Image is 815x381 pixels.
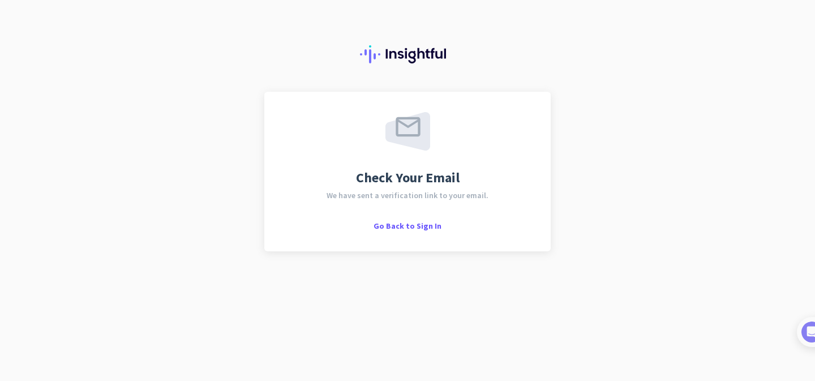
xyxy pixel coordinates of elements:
[385,112,430,151] img: email-sent
[360,45,455,63] img: Insightful
[356,171,460,185] span: Check Your Email
[374,221,441,231] span: Go Back to Sign In
[327,191,488,199] span: We have sent a verification link to your email.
